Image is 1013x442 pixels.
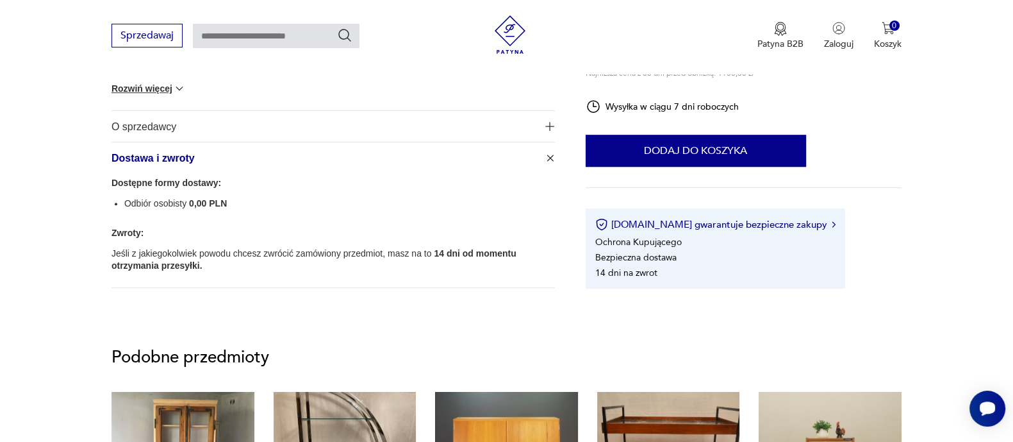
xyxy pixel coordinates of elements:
img: Ikona koszyka [882,22,894,35]
li: Bezpieczna dostawa [595,251,677,263]
img: chevron down [173,82,186,95]
p: Patyna B2B [757,38,803,50]
button: Patyna B2B [757,22,803,50]
iframe: Smartsupp widget button [969,391,1005,427]
button: Dodaj do koszyka [586,135,806,167]
li: Ochrona Kupującego [595,235,682,248]
p: Koszyk [874,38,902,50]
button: 0Koszyk [874,22,902,50]
button: [DOMAIN_NAME] gwarantuje bezpieczne zakupy [595,218,836,231]
img: Ikona certyfikatu [595,218,608,231]
img: Ikona strzałki w prawo [832,221,836,228]
a: Ikona medaluPatyna B2B [757,22,803,50]
p: Dostępne formy dostawy: [111,175,555,191]
img: Ikonka użytkownika [832,22,845,35]
div: Wysyłka w ciągu 7 dni roboczych [586,99,739,114]
button: Szukaj [337,28,352,43]
img: Ikona plusa [545,122,554,131]
div: Ikona plusaDostawa i zwroty [111,173,555,287]
span: O sprzedawcy [111,111,537,142]
button: Zaloguj [824,22,853,50]
button: Ikona plusaO sprzedawcy [111,111,555,142]
p: Zwroty: [111,225,555,241]
span: 0,00 PLN [189,198,227,208]
button: Ikona plusaDostawa i zwroty [111,142,555,173]
button: Rozwiń więcej [111,82,186,95]
p: Podobne przedmioty [111,350,902,365]
img: Ikona medalu [774,22,787,36]
li: Odbiór osobisty [124,198,555,210]
p: Jeśli z jakiegokolwiek powodu chcesz zwrócić zamówiony przedmiot, masz na to [111,248,555,272]
button: Sprzedawaj [111,24,183,47]
img: Patyna - sklep z meblami i dekoracjami vintage [491,15,529,54]
p: Zaloguj [824,38,853,50]
a: Sprzedawaj [111,32,183,41]
span: Dostawa i zwroty [111,142,537,173]
img: Ikona plusa [543,151,556,164]
li: 14 dni na zwrot [595,266,657,278]
div: 0 [889,21,900,31]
